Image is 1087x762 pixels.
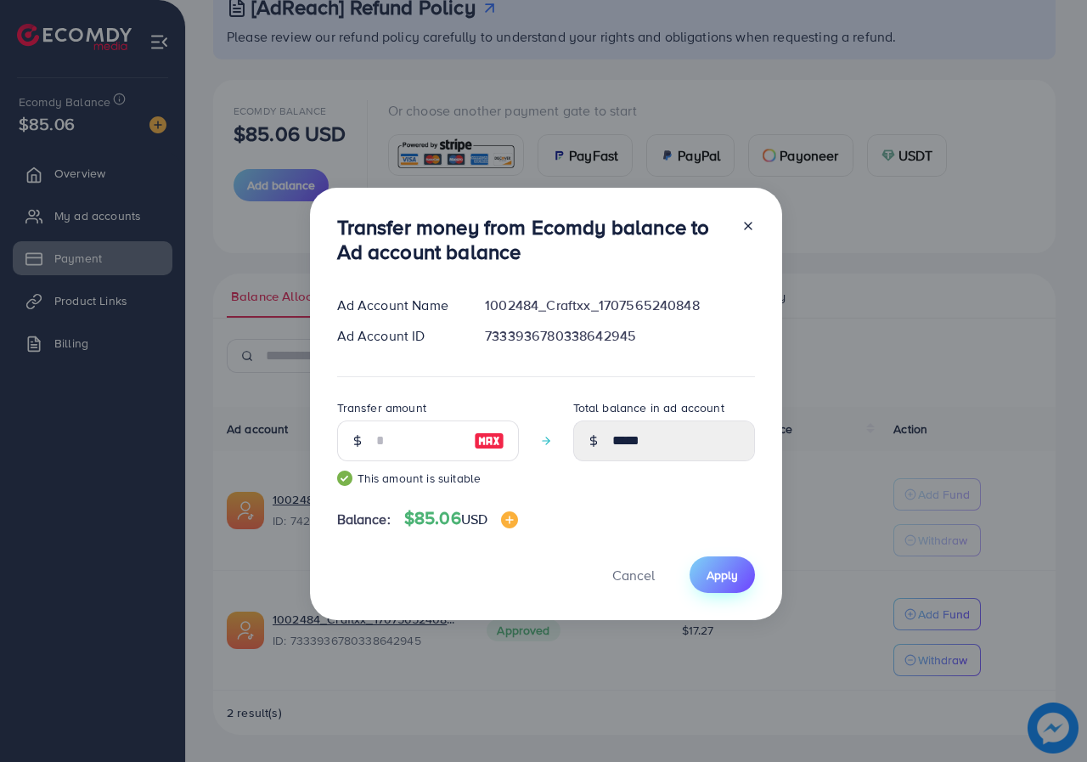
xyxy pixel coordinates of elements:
[337,470,519,487] small: This amount is suitable
[324,296,472,315] div: Ad Account Name
[471,326,768,346] div: 7333936780338642945
[337,471,352,486] img: guide
[461,510,487,528] span: USD
[573,399,724,416] label: Total balance in ad account
[612,566,655,584] span: Cancel
[707,567,738,584] span: Apply
[471,296,768,315] div: 1002484_Craftxx_1707565240848
[591,556,676,593] button: Cancel
[474,431,504,451] img: image
[690,556,755,593] button: Apply
[501,511,518,528] img: image
[324,326,472,346] div: Ad Account ID
[337,510,391,529] span: Balance:
[337,215,728,264] h3: Transfer money from Ecomdy balance to Ad account balance
[337,399,426,416] label: Transfer amount
[404,508,518,529] h4: $85.06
